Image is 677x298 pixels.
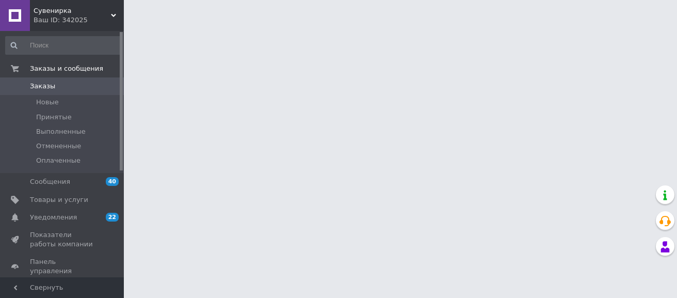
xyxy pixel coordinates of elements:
[30,257,95,276] span: Панель управления
[30,213,77,222] span: Уведомления
[30,195,88,205] span: Товары и услуги
[34,15,124,25] div: Ваш ID: 342025
[5,36,122,55] input: Поиск
[30,82,55,91] span: Заказы
[106,213,119,222] span: 22
[106,177,119,186] span: 40
[30,177,70,186] span: Сообщения
[30,64,103,73] span: Заказы и сообщения
[36,142,81,151] span: Отмененные
[30,230,95,249] span: Показатели работы компании
[36,127,86,136] span: Выполненные
[36,156,80,165] span: Оплаченные
[34,6,111,15] span: Сувенирка
[36,113,72,122] span: Принятые
[36,98,59,107] span: Новые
